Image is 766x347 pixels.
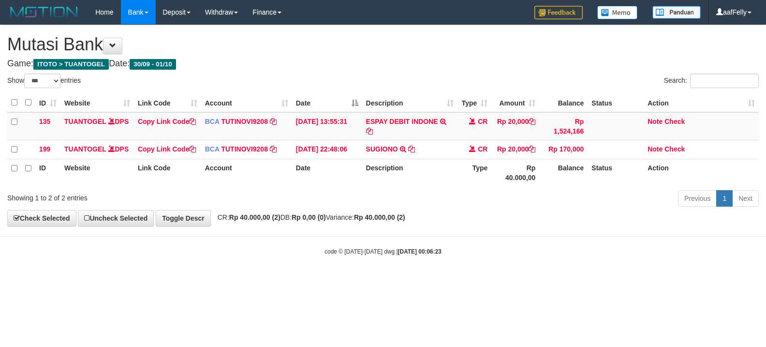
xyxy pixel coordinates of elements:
a: Copy SUGIONO to clipboard [408,145,415,153]
span: CR [478,145,487,153]
strong: Rp 40.000,00 (2) [229,213,280,221]
th: Link Code: activate to sort column ascending [134,93,201,112]
td: [DATE] 13:55:31 [292,112,362,140]
a: Copy Rp 20,000 to clipboard [529,145,535,153]
a: Next [732,190,759,207]
span: ITOTO > TUANTOGEL [33,59,109,70]
th: Status [588,159,644,186]
a: 1 [716,190,733,207]
a: Copy TUTINOVI9208 to clipboard [270,118,277,125]
strong: [DATE] 00:06:23 [398,248,442,255]
a: Note [648,118,663,125]
td: DPS [60,140,134,159]
span: 135 [39,118,50,125]
a: Copy Link Code [138,118,196,125]
a: Copy Link Code [138,145,196,153]
a: TUTINOVI9208 [221,145,267,153]
a: Uncheck Selected [78,210,154,226]
span: 30/09 - 01/10 [130,59,176,70]
a: Note [648,145,663,153]
select: Showentries [24,74,60,88]
th: Type: activate to sort column ascending [457,93,491,112]
h1: Mutasi Bank [7,35,759,54]
a: Copy Rp 20,000 to clipboard [529,118,535,125]
span: BCA [205,145,220,153]
span: CR [478,118,487,125]
td: DPS [60,112,134,140]
th: Balance [539,159,588,186]
input: Search: [690,74,759,88]
th: Status [588,93,644,112]
td: Rp 20,000 [491,112,539,140]
th: Website [60,159,134,186]
a: Copy ESPAY DEBIT INDONE to clipboard [366,127,373,135]
th: Account [201,159,292,186]
a: ESPAY DEBIT INDONE [366,118,438,125]
a: TUTINOVI9208 [221,118,267,125]
a: TUANTOGEL [64,145,106,153]
td: [DATE] 22:48:06 [292,140,362,159]
span: BCA [205,118,220,125]
div: Showing 1 to 2 of 2 entries [7,189,312,203]
th: Date: activate to sort column descending [292,93,362,112]
img: Button%20Memo.svg [597,6,638,19]
td: Rp 1,524,166 [539,112,588,140]
td: Rp 170,000 [539,140,588,159]
a: TUANTOGEL [64,118,106,125]
td: Rp 20,000 [491,140,539,159]
span: 199 [39,145,50,153]
th: ID: activate to sort column ascending [35,93,60,112]
a: Check Selected [7,210,76,226]
a: Check [664,118,685,125]
a: Check [664,145,685,153]
h4: Game: Date: [7,59,759,69]
th: Description [362,159,458,186]
label: Search: [664,74,759,88]
th: Rp 40.000,00 [491,159,539,186]
th: Balance [539,93,588,112]
th: Description: activate to sort column ascending [362,93,458,112]
a: Toggle Descr [156,210,211,226]
span: CR: DB: Variance: [213,213,405,221]
th: Action [644,159,759,186]
a: SUGIONO [366,145,398,153]
strong: Rp 40.000,00 (2) [354,213,405,221]
label: Show entries [7,74,81,88]
th: Amount: activate to sort column ascending [491,93,539,112]
img: panduan.png [652,6,701,19]
img: Feedback.jpg [534,6,583,19]
a: Previous [678,190,717,207]
small: code © [DATE]-[DATE] dwg | [324,248,442,255]
strong: Rp 0,00 (0) [292,213,326,221]
th: ID [35,159,60,186]
img: MOTION_logo.png [7,5,81,19]
th: Link Code [134,159,201,186]
th: Type [457,159,491,186]
a: Copy TUTINOVI9208 to clipboard [270,145,277,153]
th: Date [292,159,362,186]
th: Website: activate to sort column ascending [60,93,134,112]
th: Account: activate to sort column ascending [201,93,292,112]
th: Action: activate to sort column ascending [644,93,759,112]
